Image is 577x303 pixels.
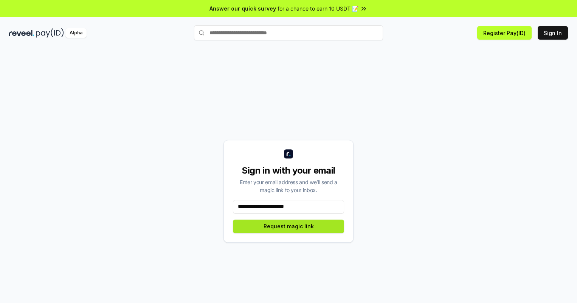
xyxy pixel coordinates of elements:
img: logo_small [284,149,293,158]
img: reveel_dark [9,28,34,38]
span: Answer our quick survey [209,5,276,12]
img: pay_id [36,28,64,38]
div: Sign in with your email [233,165,344,177]
button: Request magic link [233,220,344,233]
div: Enter your email address and we’ll send a magic link to your inbox. [233,178,344,194]
button: Register Pay(ID) [477,26,532,40]
span: for a chance to earn 10 USDT 📝 [278,5,358,12]
div: Alpha [65,28,87,38]
button: Sign In [538,26,568,40]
